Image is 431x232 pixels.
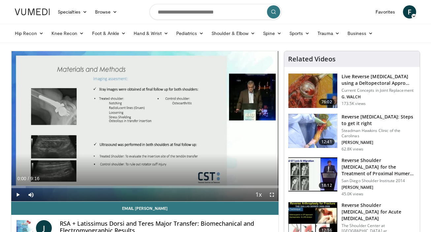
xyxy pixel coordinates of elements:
a: 12:41 Reverse [MEDICAL_DATA]: Steps to get it right Steadman Hawkins Clinic of the Carolinas [PER... [288,114,416,152]
a: Hand & Wrist [130,27,172,40]
a: Sports [285,27,314,40]
img: Q2xRg7exoPLTwO8X4xMDoxOjA4MTsiGN.150x105_q85_crop-smart_upscale.jpg [288,157,337,192]
a: 76:02 Live Reverse [MEDICAL_DATA] using a Deltopectoral Appro… Current Concepts in Joint Replacem... [288,73,416,108]
span: 12:41 [319,139,335,145]
p: San Diego Shoulder Institute 2014 [342,178,416,183]
h3: Reverse Shoulder [MEDICAL_DATA] for Acute [MEDICAL_DATA] [342,202,416,222]
a: Browse [91,5,121,18]
button: Mute [24,188,38,201]
p: [PERSON_NAME] [342,185,416,190]
span: / [28,176,29,181]
h3: Live Reverse [MEDICAL_DATA] using a Deltopectoral Appro… [342,73,416,86]
span: 76:02 [319,99,335,105]
a: Favorites [372,5,399,18]
img: 326034_0000_1.png.150x105_q85_crop-smart_upscale.jpg [288,114,337,148]
p: [PERSON_NAME] [342,140,416,145]
span: 9:16 [30,176,39,181]
span: 0:00 [17,176,26,181]
h3: Reverse [MEDICAL_DATA]: Steps to get it right [342,114,416,127]
p: Steadman Hawkins Clinic of the Carolinas [342,128,416,139]
p: 62.8K views [342,147,363,152]
h3: Reverse Shoulder [MEDICAL_DATA] for the Treatment of Proximal Humeral … [342,157,416,177]
a: Hip Recon [11,27,48,40]
p: 45.0K views [342,191,363,197]
button: Playback Rate [252,188,265,201]
h4: Related Videos [288,55,336,63]
div: Progress Bar [11,185,279,188]
a: Knee Recon [48,27,88,40]
input: Search topics, interventions [149,4,282,20]
p: Current Concepts in Joint Replacement [342,88,416,93]
a: 18:12 Reverse Shoulder [MEDICAL_DATA] for the Treatment of Proximal Humeral … San Diego Shoulder ... [288,157,416,197]
a: Business [344,27,377,40]
img: VuMedi Logo [15,9,50,15]
button: Fullscreen [265,188,279,201]
a: Trauma [314,27,344,40]
a: F [403,5,416,18]
a: Email [PERSON_NAME] [11,202,279,215]
a: Foot & Ankle [88,27,130,40]
img: 684033_3.png.150x105_q85_crop-smart_upscale.jpg [288,74,337,108]
p: 173.5K views [342,101,366,106]
button: Play [11,188,24,201]
a: Spine [259,27,285,40]
video-js: Video Player [11,51,279,202]
p: G. WALCH [342,94,416,100]
a: Specialties [54,5,91,18]
span: 18:12 [319,182,335,189]
a: Pediatrics [172,27,208,40]
a: Shoulder & Elbow [208,27,259,40]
